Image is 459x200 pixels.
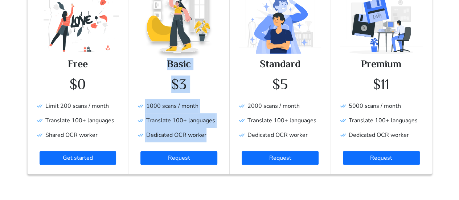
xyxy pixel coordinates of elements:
h1: $11 [340,75,423,93]
h3: Standard [239,58,321,70]
h3: Premium [340,58,423,70]
span: Translate 100+ languages [239,117,316,125]
span: 5000 scans / month [340,102,401,110]
span: Translate 100+ languages [138,117,215,125]
span: Dedicated OCR worker [239,131,308,139]
span: Shared OCR worker [37,131,98,139]
span: Dedicated OCR worker [138,131,206,139]
span: 2000 scans / month [239,102,300,110]
a: Request [242,151,319,165]
a: Get started [40,151,116,165]
span: Translate 100+ languages [37,117,114,125]
h3: Basic [138,58,220,70]
a: Request [140,151,217,165]
h1: $5 [239,75,321,93]
h1: $3 [138,75,220,93]
span: Translate 100+ languages [340,117,418,125]
span: 1000 scans / month [138,102,198,110]
h3: Free [37,58,119,70]
span: Limit 200 scans / month [37,102,109,110]
span: Dedicated OCR worker [340,131,409,139]
h1: $0 [37,75,119,93]
a: Request [343,151,420,165]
